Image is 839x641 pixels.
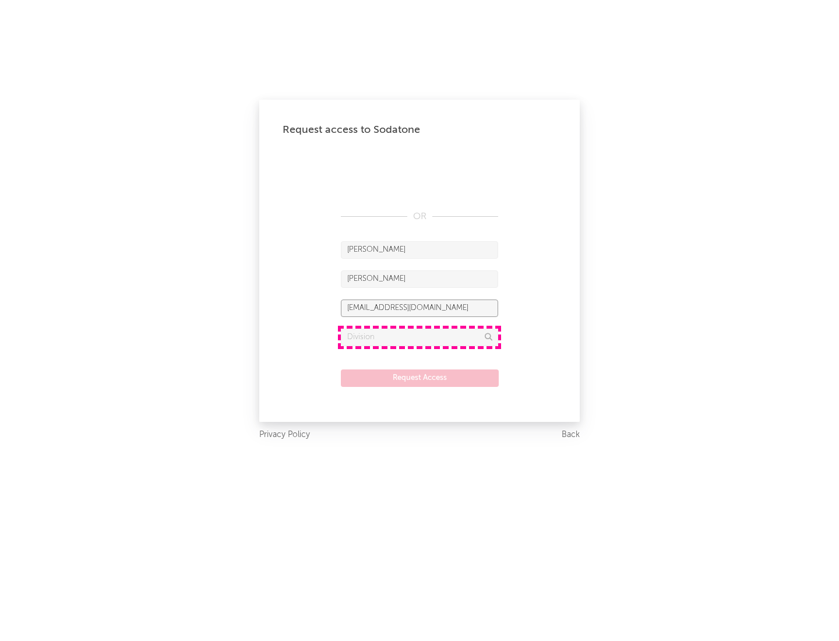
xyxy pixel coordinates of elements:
[259,428,310,442] a: Privacy Policy
[283,123,556,137] div: Request access to Sodatone
[341,329,498,346] input: Division
[341,241,498,259] input: First Name
[341,270,498,288] input: Last Name
[341,369,499,387] button: Request Access
[341,210,498,224] div: OR
[341,300,498,317] input: Email
[562,428,580,442] a: Back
